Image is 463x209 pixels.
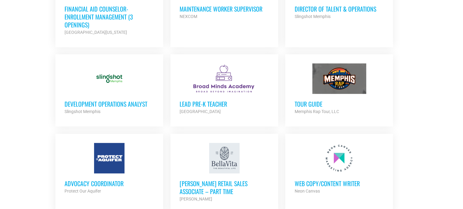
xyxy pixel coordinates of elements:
[180,109,221,114] strong: [GEOGRAPHIC_DATA]
[180,14,197,19] strong: NEXCOM
[294,109,339,114] strong: Memphis Rap Tour, LLC
[180,179,269,195] h3: [PERSON_NAME] Retail Sales Associate – Part Time
[294,189,320,193] strong: Neon Canvas
[65,109,100,114] strong: Slingshot Memphis
[294,5,384,13] h3: Director of Talent & Operations
[294,14,330,19] strong: Slingshot Memphis
[65,30,127,35] strong: [GEOGRAPHIC_DATA][US_STATE]
[55,54,163,124] a: Development Operations Analyst Slingshot Memphis
[170,54,278,124] a: Lead Pre-K Teacher [GEOGRAPHIC_DATA]
[65,189,101,193] strong: Protect Our Aquifer
[285,134,393,204] a: Web Copy/Content Writer Neon Canvas
[294,100,384,108] h3: Tour Guide
[65,100,154,108] h3: Development Operations Analyst
[55,134,163,204] a: Advocacy Coordinator Protect Our Aquifer
[180,100,269,108] h3: Lead Pre-K Teacher
[65,179,154,187] h3: Advocacy Coordinator
[180,5,269,13] h3: MAINTENANCE WORKER SUPERVISOR
[180,197,212,201] strong: [PERSON_NAME]
[65,5,154,29] h3: Financial Aid Counselor-Enrollment Management (3 Openings)
[285,54,393,124] a: Tour Guide Memphis Rap Tour, LLC
[294,179,384,187] h3: Web Copy/Content Writer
